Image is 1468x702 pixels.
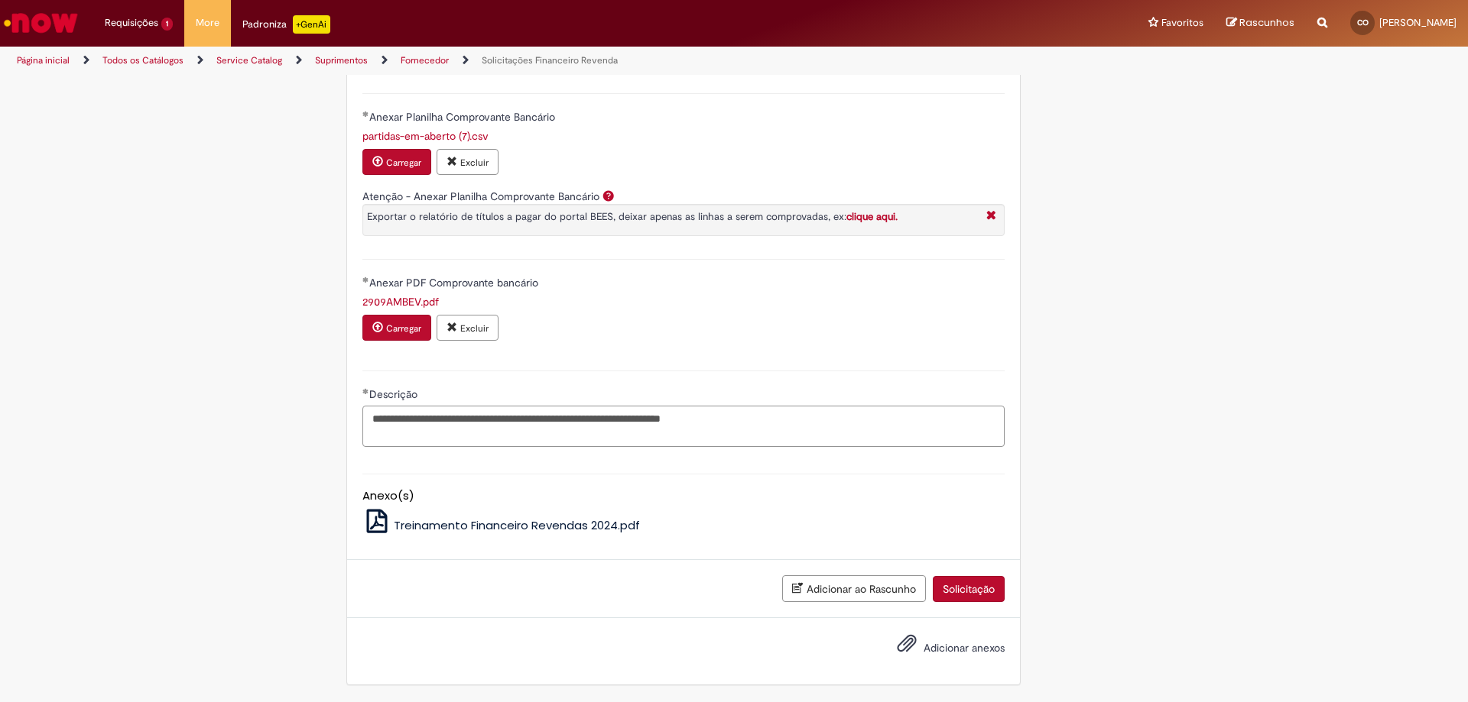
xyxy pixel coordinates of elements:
a: Fornecedor [401,54,449,66]
button: Solicitação [933,576,1005,602]
span: Anexar Planilha Comprovante Bancário [369,110,558,124]
ul: Trilhas de página [11,47,967,75]
label: Atenção - Anexar Planilha Comprovante Bancário [362,189,599,203]
button: Adicionar anexos [893,629,921,665]
button: Carregar anexo de Anexar Planilha Comprovante Bancário Required [362,149,431,175]
a: Download de 2909AMBEV.pdf [362,295,439,309]
a: clique aqui. [846,210,898,223]
span: Adicionar anexos [924,641,1005,655]
a: Suprimentos [315,54,368,66]
span: Rascunhos [1239,15,1294,30]
span: Obrigatório Preenchido [362,388,369,394]
span: Treinamento Financeiro Revendas 2024.pdf [394,517,640,533]
button: Carregar anexo de Anexar PDF Comprovante bancário Required [362,315,431,341]
span: Ajuda para Atenção - Anexar Planilha Comprovante Bancário [599,189,618,202]
a: Solicitações Financeiro Revenda [482,54,618,66]
a: Treinamento Financeiro Revendas 2024.pdf [362,517,641,533]
i: Fechar More information Por question_atencao_comprovante_bancario [982,209,1000,225]
a: Service Catalog [216,54,282,66]
small: Carregar [386,157,421,169]
span: Favoritos [1161,15,1203,31]
span: More [196,15,219,31]
h5: Anexo(s) [362,490,1005,503]
a: Página inicial [17,54,70,66]
small: Excluir [460,157,489,169]
span: Exportar o relatório de títulos a pagar do portal BEES, deixar apenas as linhas a serem comprovad... [367,210,898,223]
span: 1 [161,18,173,31]
a: Download de partidas-em-aberto (7).csv [362,129,489,143]
button: Excluir anexo 2909AMBEV.pdf [437,315,499,341]
a: Todos os Catálogos [102,54,183,66]
small: Carregar [386,322,421,335]
small: Excluir [460,322,489,335]
span: CO [1357,18,1369,27]
p: +GenAi [293,15,330,34]
span: Anexar PDF Comprovante bancário [369,276,541,290]
button: Excluir anexo partidas-em-aberto (7).csv [437,149,499,175]
textarea: Descrição [362,406,1005,447]
a: Rascunhos [1226,16,1294,31]
span: [PERSON_NAME] [1379,16,1457,29]
div: Padroniza [242,15,330,34]
span: Descrição [369,387,421,401]
span: Requisições [105,15,158,31]
img: ServiceNow [2,8,80,38]
span: Obrigatório Preenchido [362,277,369,283]
span: Obrigatório Preenchido [362,111,369,117]
button: Adicionar ao Rascunho [782,575,926,602]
